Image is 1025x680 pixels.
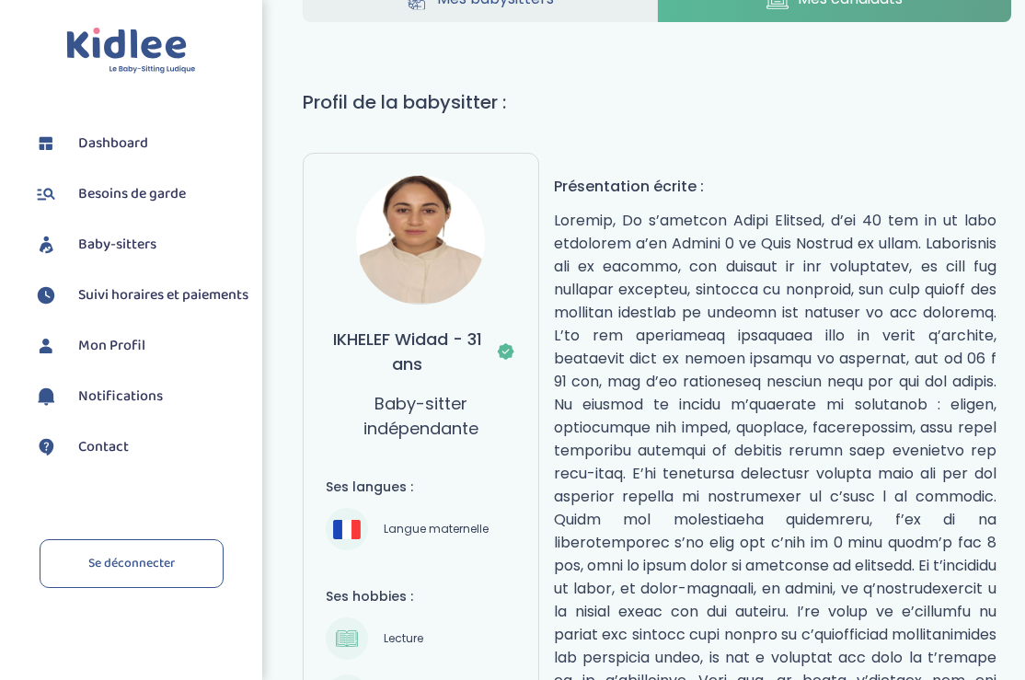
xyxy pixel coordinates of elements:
span: Mon Profil [78,335,145,357]
p: Baby-sitter indépendante [326,391,516,441]
img: besoin.svg [32,180,60,208]
span: Contact [78,436,129,458]
img: contact.svg [32,433,60,461]
h1: Profil de la babysitter : [303,88,1011,116]
h4: Ses langues : [326,478,516,497]
img: dashboard.svg [32,130,60,157]
img: notification.svg [32,383,60,410]
a: Besoins de garde [32,180,248,208]
a: Suivi horaires et paiements [32,282,248,309]
a: Dashboard [32,130,248,157]
img: suivihoraire.svg [32,282,60,309]
img: avatar [356,176,485,305]
img: profil.svg [32,332,60,360]
img: logo.svg [66,28,196,75]
h4: Ses hobbies : [326,587,516,606]
h4: Présentation écrite : [554,175,996,198]
a: Se déconnecter [40,539,224,588]
h3: IKHELEF Widad - 31 ans [326,327,516,376]
span: Notifications [78,386,163,408]
span: Lecture [377,628,430,650]
img: babysitters.svg [32,231,60,259]
a: Mon Profil [32,332,248,360]
span: Dashboard [78,133,148,155]
span: Baby-sitters [78,234,156,256]
a: Notifications [32,383,248,410]
span: Suivi horaires et paiements [78,284,248,306]
span: Langue maternelle [377,518,495,540]
a: Baby-sitters [32,231,248,259]
img: Français [333,520,361,539]
a: Contact [32,433,248,461]
span: Besoins de garde [78,183,186,205]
